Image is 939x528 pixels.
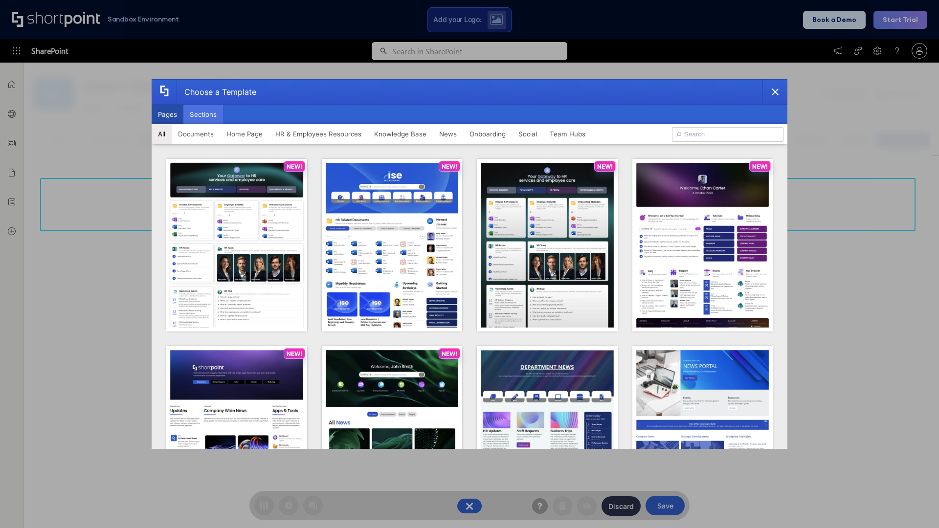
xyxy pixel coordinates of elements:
p: NEW! [287,350,302,357]
button: Onboarding [463,124,512,144]
button: News [433,124,463,144]
input: Search [672,127,783,142]
button: HR & Employees Resources [269,124,368,144]
iframe: Chat Widget [890,481,939,528]
button: Social [512,124,543,144]
button: Sections [183,105,223,124]
p: NEW! [287,163,302,170]
button: All [152,124,172,144]
p: NEW! [442,350,457,357]
button: Home Page [220,124,269,144]
button: Pages [152,105,183,124]
button: Documents [172,124,220,144]
p: NEW! [597,163,613,170]
div: template selector [152,79,787,449]
button: Knowledge Base [368,124,433,144]
button: Team Hubs [543,124,592,144]
div: Choose a Template [177,80,256,104]
p: NEW! [752,163,768,170]
p: NEW! [442,163,457,170]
